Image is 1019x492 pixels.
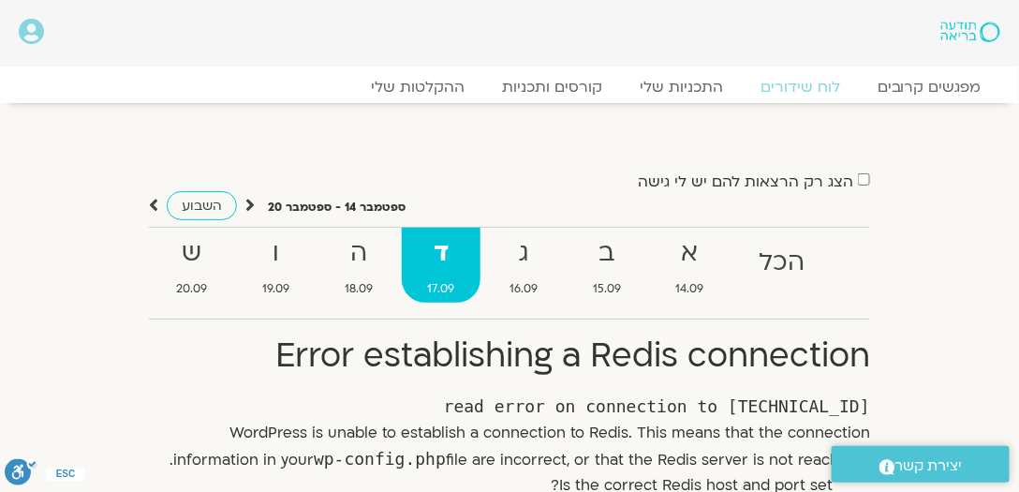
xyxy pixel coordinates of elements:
[237,279,316,299] span: 19.09
[568,232,647,275] strong: ב
[182,197,222,215] span: השבוע
[483,78,621,97] a: קורסים ותכניות
[237,228,316,303] a: ו19.09
[319,279,399,299] span: 18.09
[651,228,731,303] a: א14.09
[484,228,564,303] a: ג16.09
[402,279,480,299] span: 17.09
[651,232,731,275] strong: א
[319,228,399,303] a: ה18.09
[319,232,399,275] strong: ה
[237,232,316,275] strong: ו
[832,446,1010,483] a: יצירת קשר
[151,232,233,275] strong: ש
[638,173,853,190] label: הצג רק הרצאות להם יש לי גישה
[352,78,483,97] a: ההקלטות שלי
[151,279,233,299] span: 20.09
[733,228,831,303] a: הכל
[895,454,963,479] span: יצירת קשר
[651,279,731,299] span: 14.09
[484,232,564,275] strong: ג
[151,228,233,303] a: ש20.09
[314,449,446,469] code: wp-config.php
[268,198,406,217] p: ספטמבר 14 - ספטמבר 20
[402,232,480,275] strong: ד
[733,242,831,284] strong: הכל
[149,334,870,379] h1: Error establishing a Redis connection
[149,421,870,473] p: WordPress is unable to establish a connection to Redis. This means that the connection informatio...
[742,78,859,97] a: לוח שידורים
[568,228,647,303] a: ב15.09
[621,78,742,97] a: התכניות שלי
[568,279,647,299] span: 15.09
[402,228,480,303] a: ד17.09
[444,396,870,416] code: read error on connection to [TECHNICAL_ID]
[167,191,237,220] a: השבוע
[484,279,564,299] span: 16.09
[859,78,1000,97] a: מפגשים קרובים
[19,78,1000,97] nav: Menu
